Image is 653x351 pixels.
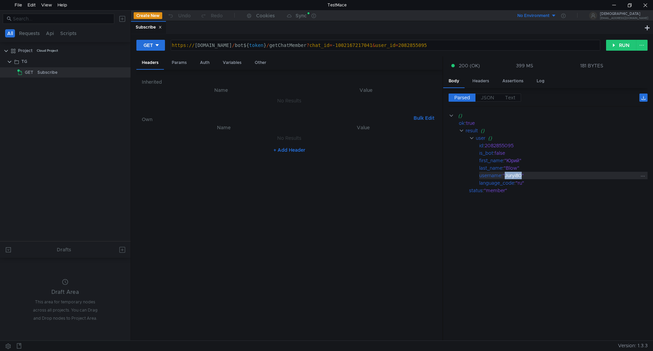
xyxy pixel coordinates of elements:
div: Project [18,46,33,56]
button: Undo [162,11,196,21]
div: true [466,119,638,127]
div: "Blow" [504,164,639,172]
span: JSON [481,95,494,101]
div: 399 MS [516,63,533,69]
button: Scripts [58,29,79,37]
div: Cloud Project [37,46,58,56]
h6: Own [142,115,411,123]
button: Create New [134,12,162,19]
button: + Add Header [271,146,308,154]
div: : [479,149,648,157]
div: {} [458,112,638,119]
div: {} [481,127,639,134]
div: Params [166,56,192,69]
div: [DEMOGRAPHIC_DATA] [600,12,648,16]
div: Body [443,75,465,88]
div: status [469,187,483,194]
button: All [5,29,15,37]
div: : [479,157,648,164]
h6: Inherited [142,78,437,86]
div: first_name [479,157,503,164]
div: {} [488,134,639,142]
div: 2082855095 [485,142,638,149]
div: ok [459,119,465,127]
span: 200 (OK) [459,62,480,69]
div: No Environment [517,13,550,19]
div: Assertions [497,75,529,87]
th: Name [153,123,295,132]
div: id [479,142,483,149]
th: Name [147,86,295,94]
th: Value [295,86,437,94]
span: Text [505,95,515,101]
div: Headers [467,75,495,87]
div: : [479,179,648,187]
div: "ru" [516,179,640,187]
button: Bulk Edit [411,114,437,122]
div: Drafts [57,246,71,254]
div: : [459,119,648,127]
div: "Juryi80" [503,172,639,179]
div: user [476,134,485,142]
div: Sync [296,13,307,18]
button: Requests [17,29,42,37]
button: GET [136,40,165,51]
div: "Юрий" [504,157,639,164]
div: : [479,164,648,172]
div: last_name [479,164,502,172]
nz-embed-empty: No Results [277,135,301,141]
div: : [479,142,648,149]
button: Redo [196,11,228,21]
div: Log [531,75,550,87]
div: Other [249,56,272,69]
div: Variables [217,56,247,69]
div: Undo [178,12,191,20]
div: : [469,187,648,194]
span: GET [25,67,33,78]
div: [EMAIL_ADDRESS][DOMAIN_NAME] [600,17,648,19]
span: Parsed [454,95,470,101]
div: Redo [211,12,223,20]
div: false [495,149,639,157]
button: No Environment [509,10,556,21]
button: Api [44,29,56,37]
div: GET [144,41,153,49]
div: Subscribe [37,67,57,78]
div: username [479,172,501,179]
div: Subscribe [136,24,162,31]
div: 181 BYTES [580,63,603,69]
th: Value [295,123,432,132]
div: : [479,172,648,179]
div: "member" [484,187,639,194]
div: is_bot [479,149,493,157]
div: Auth [195,56,215,69]
div: language_code [479,179,514,187]
div: Headers [136,56,164,70]
div: Cookies [256,12,275,20]
span: Version: 1.3.3 [618,341,648,351]
nz-embed-empty: No Results [277,98,301,104]
input: Search... [13,15,110,22]
button: RUN [606,40,636,51]
div: result [466,127,478,134]
div: TG [21,56,27,67]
